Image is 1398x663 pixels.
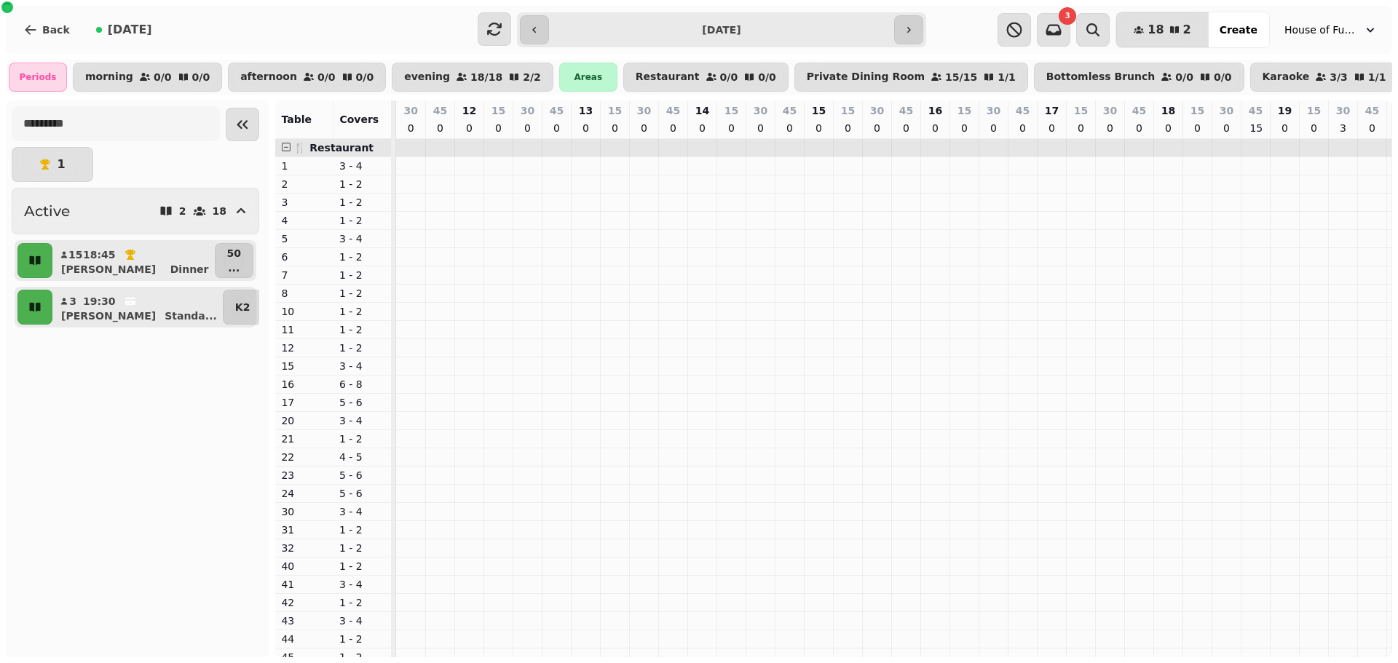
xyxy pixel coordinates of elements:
[281,577,328,592] p: 41
[1132,103,1146,118] p: 45
[339,523,386,537] p: 1 - 2
[434,121,446,135] p: 0
[1276,17,1386,43] button: House of Fu Manchester
[637,103,651,118] p: 30
[339,413,386,428] p: 3 - 4
[281,541,328,555] p: 32
[240,71,297,83] p: afternoon
[1175,72,1193,82] p: 0 / 0
[281,286,328,301] p: 8
[9,63,67,92] div: Periods
[339,304,386,319] p: 1 - 2
[339,595,386,610] p: 1 - 2
[108,24,152,36] span: [DATE]
[1116,12,1208,47] button: 182
[1337,121,1348,135] p: 3
[281,304,328,319] p: 10
[1220,103,1233,118] p: 30
[1365,103,1379,118] p: 45
[68,247,77,262] p: 15
[61,309,156,323] p: [PERSON_NAME]
[1263,71,1310,83] p: Karaoke
[492,121,504,135] p: 0
[339,541,386,555] p: 1 - 2
[317,72,336,82] p: 0 / 0
[154,72,172,82] p: 0 / 0
[928,103,942,118] p: 16
[550,103,564,118] p: 45
[281,614,328,628] p: 43
[281,595,328,610] p: 42
[84,12,164,47] button: [DATE]
[55,290,220,325] button: 319:30[PERSON_NAME]Standa...
[281,395,328,410] p: 17
[281,114,312,125] span: Table
[165,309,217,323] p: Standa ...
[521,121,533,135] p: 0
[227,246,241,261] p: 50
[1133,121,1145,135] p: 0
[213,206,226,216] p: 18
[1278,103,1292,118] p: 19
[281,413,328,428] p: 20
[1208,12,1269,47] button: Create
[339,377,386,392] p: 6 - 8
[783,121,795,135] p: 0
[1366,121,1378,135] p: 0
[192,72,210,82] p: 0 / 0
[666,103,680,118] p: 45
[609,121,620,135] p: 0
[1279,121,1290,135] p: 0
[1104,121,1115,135] p: 0
[339,577,386,592] p: 3 - 4
[1307,103,1321,118] p: 15
[83,247,116,262] p: 18:45
[758,72,776,82] p: 0 / 0
[281,504,328,519] p: 30
[1183,24,1191,36] span: 2
[404,71,450,83] p: evening
[1330,72,1348,82] p: 3 / 3
[339,395,386,410] p: 5 - 6
[281,468,328,483] p: 23
[83,294,116,309] p: 19:30
[929,121,941,135] p: 0
[523,72,541,82] p: 2 / 2
[521,103,534,118] p: 30
[170,262,209,277] p: Dinner
[293,142,374,154] span: 🍴 Restaurant
[281,159,328,173] p: 1
[339,614,386,628] p: 3 - 4
[1368,72,1386,82] p: 1 / 1
[227,261,241,275] p: ...
[998,72,1016,82] p: 1 / 1
[580,121,591,135] p: 0
[339,341,386,355] p: 1 - 2
[899,103,913,118] p: 45
[85,71,133,83] p: morning
[794,63,1028,92] button: Private Dining Room15/151/1
[281,268,328,282] p: 7
[281,322,328,337] p: 11
[1161,103,1175,118] p: 18
[957,103,971,118] p: 15
[842,121,853,135] p: 0
[841,103,855,118] p: 15
[870,103,884,118] p: 30
[1249,103,1263,118] p: 45
[281,632,328,646] p: 44
[281,195,328,210] p: 3
[235,300,250,314] p: K2
[281,559,328,573] p: 40
[945,72,977,82] p: 15 / 15
[754,121,766,135] p: 0
[1220,25,1257,35] span: Create
[725,121,737,135] p: 0
[226,108,259,141] button: Collapse sidebar
[696,121,708,135] p: 0
[339,559,386,573] p: 1 - 2
[958,121,970,135] p: 0
[339,432,386,446] p: 1 - 2
[724,103,738,118] p: 15
[339,213,386,228] p: 1 - 2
